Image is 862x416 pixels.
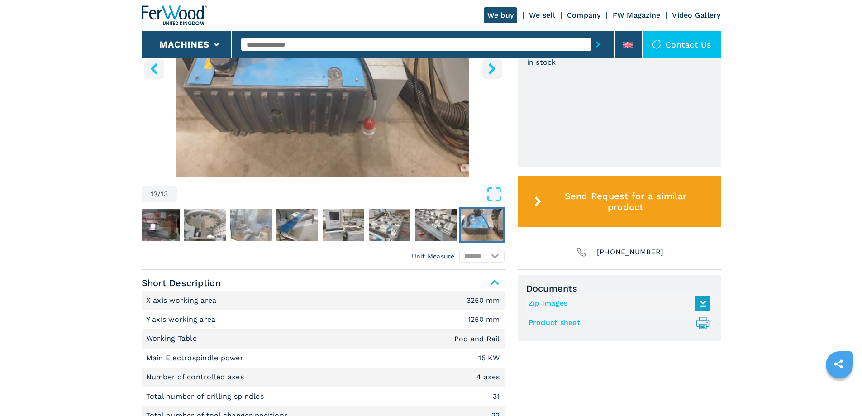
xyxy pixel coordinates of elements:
span: 13 [161,191,168,198]
button: Go to Slide 12 [413,207,458,243]
img: 346428b910fd02cb625a0437c8cfb301 [138,209,180,241]
h3: in stock [527,57,556,67]
em: 31 [493,393,500,400]
button: left-button [144,58,164,79]
img: e58549d13f019ab9ad96b9b150730c16 [276,209,318,241]
button: Go to Slide 9 [275,207,320,243]
em: 4 axes [476,373,500,381]
img: a7c1e7d8aeb1bf74bcaf02eb668b35c6 [461,209,503,241]
img: Phone [575,246,588,258]
button: Machines [159,39,209,50]
button: Send Request for a similar product [518,176,721,227]
a: Zip Images [529,296,706,311]
a: We sell [529,11,555,19]
em: Pod and Rail [454,335,500,343]
a: FW Magazine [613,11,661,19]
em: 3250 mm [467,297,500,304]
p: Working Table [146,334,200,344]
span: Send Request for a similar product [545,191,705,212]
span: 13 [151,191,158,198]
iframe: Chat [824,375,855,409]
button: Go to Slide 11 [367,207,412,243]
span: [PHONE_NUMBER] [597,246,664,258]
p: Number of controlled axes [146,372,247,382]
span: Documents [526,283,713,294]
img: b144ca344b0c21f27b2b2be509eebb2a [323,209,364,241]
button: Go to Slide 7 [182,207,228,243]
a: sharethis [827,353,850,375]
button: Open Fullscreen [179,186,502,202]
a: We buy [484,7,518,23]
button: Go to Slide 10 [321,207,366,243]
div: Contact us [643,31,721,58]
img: Contact us [652,40,661,49]
p: Main Electrospindle power [146,353,246,363]
a: Product sheet [529,316,706,330]
em: 1250 mm [468,316,500,323]
p: X axis working area [146,296,219,306]
em: 15 KW [478,354,500,362]
a: Video Gallery [672,11,720,19]
button: submit-button [591,34,605,55]
img: d094d834683648ce9309cac86a52075d [184,209,226,241]
button: Go to Slide 6 [136,207,181,243]
img: Ferwood [142,5,207,25]
p: Y axis working area [146,315,218,325]
button: right-button [482,58,502,79]
em: Unit Measure [412,252,455,261]
img: 73775c06bb5f54ebc0a89796daefc353 [369,209,410,241]
p: Total number of drilling spindles [146,392,267,402]
span: Short Description [142,275,505,291]
span: / [157,191,161,198]
img: 81efc24a786fadb5a7616b9f189d4e32 [230,209,272,241]
img: 2d27599b5f5933380852eba53e84c5d0 [415,209,457,241]
button: Go to Slide 13 [459,207,505,243]
a: Company [567,11,601,19]
button: Go to Slide 8 [229,207,274,243]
